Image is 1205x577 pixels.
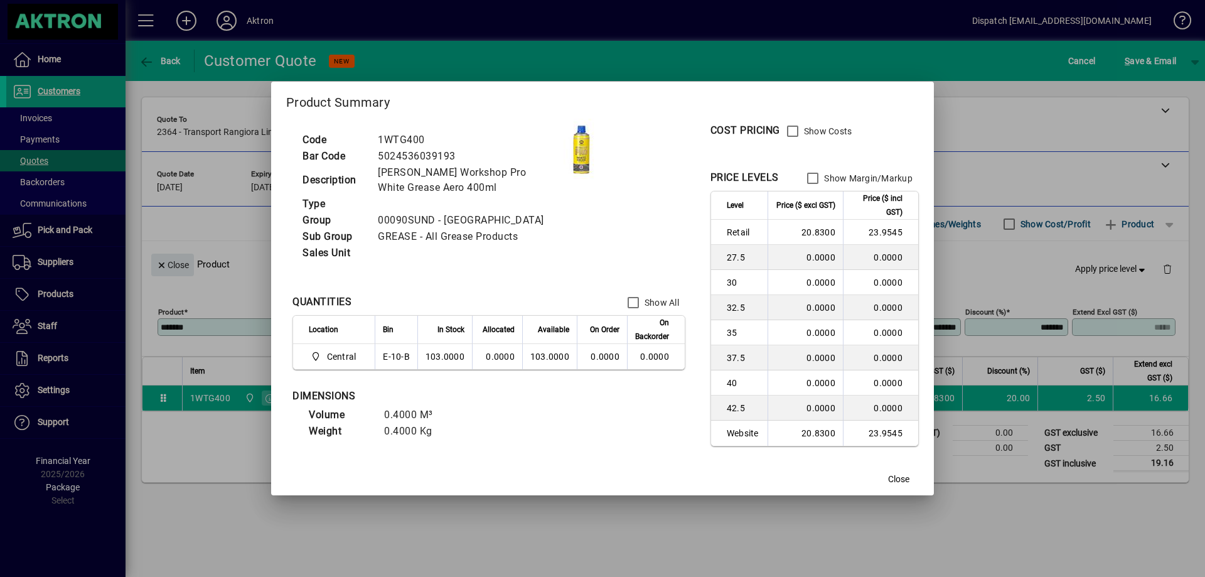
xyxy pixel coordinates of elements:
label: Show Margin/Markup [822,172,913,185]
td: 0.0000 [472,344,522,369]
span: Price ($ excl GST) [776,198,835,212]
button: Close [879,468,919,490]
div: DIMENSIONS [292,389,606,404]
span: 0.0000 [591,352,619,362]
td: Type [296,196,372,212]
td: 0.0000 [768,370,843,396]
span: 32.5 [727,301,760,314]
span: On Order [590,323,619,337]
span: Central [309,349,361,364]
label: Show All [642,296,679,309]
span: Central [327,350,356,363]
td: 0.0000 [843,396,918,421]
td: 0.4000 Kg [378,423,453,439]
td: 0.0000 [768,396,843,421]
td: Sub Group [296,229,372,245]
td: Volume [303,407,378,423]
td: Bar Code [296,148,372,164]
span: Available [538,323,569,337]
td: 0.0000 [768,320,843,345]
td: 0.0000 [843,295,918,320]
td: 5024536039193 [372,148,564,164]
h2: Product Summary [271,82,934,118]
span: Bin [383,323,394,337]
td: [PERSON_NAME] Workshop Pro White Grease Aero 400ml [372,164,564,196]
td: 0.0000 [843,320,918,345]
span: Close [888,473,909,486]
span: Level [727,198,744,212]
span: Retail [727,226,760,239]
td: 0.0000 [843,270,918,295]
span: 37.5 [727,352,760,364]
td: 23.9545 [843,421,918,446]
span: 27.5 [727,251,760,264]
td: GREASE - All Grease Products [372,229,564,245]
td: 0.0000 [627,344,685,369]
td: 1WTG400 [372,132,564,148]
div: QUANTITIES [292,294,351,310]
span: 35 [727,326,760,339]
td: 0.0000 [768,270,843,295]
td: 0.0000 [768,345,843,370]
label: Show Costs [801,125,852,138]
span: In Stock [437,323,464,337]
td: 0.0000 [843,345,918,370]
td: 103.0000 [522,344,577,369]
div: COST PRICING [710,123,780,138]
td: 0.4000 M³ [378,407,453,423]
td: 20.8300 [768,220,843,245]
td: 23.9545 [843,220,918,245]
span: 30 [727,276,760,289]
span: Allocated [483,323,515,337]
td: Weight [303,423,378,439]
span: Website [727,427,760,439]
span: Price ($ incl GST) [851,191,902,219]
td: E-10-B [375,344,417,369]
td: 00090SUND - [GEOGRAPHIC_DATA] [372,212,564,229]
td: 103.0000 [417,344,472,369]
span: On Backorder [635,316,669,343]
td: Sales Unit [296,245,372,261]
span: Location [309,323,338,337]
span: 42.5 [727,402,760,414]
div: PRICE LEVELS [710,170,779,185]
td: 0.0000 [768,245,843,270]
td: Group [296,212,372,229]
img: contain [564,119,600,181]
td: Code [296,132,372,148]
td: Description [296,164,372,196]
span: 40 [727,377,760,389]
td: 20.8300 [768,421,843,446]
td: 0.0000 [768,295,843,320]
td: 0.0000 [843,245,918,270]
td: 0.0000 [843,370,918,396]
